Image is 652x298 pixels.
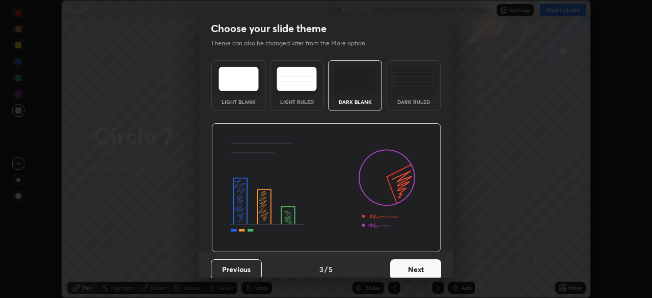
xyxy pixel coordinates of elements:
img: darkRuledTheme.de295e13.svg [393,67,433,91]
div: Light Ruled [277,99,317,104]
h4: 5 [329,264,333,275]
p: Theme can also be changed later from the More option [211,39,376,48]
img: lightRuledTheme.5fabf969.svg [277,67,317,91]
h4: 3 [319,264,323,275]
div: Dark Blank [335,99,375,104]
button: Previous [211,259,262,280]
div: Dark Ruled [393,99,434,104]
img: darkThemeBanner.d06ce4a2.svg [211,123,441,253]
div: Light Blank [218,99,259,104]
img: darkTheme.f0cc69e5.svg [335,67,375,91]
h4: / [324,264,328,275]
img: lightTheme.e5ed3b09.svg [219,67,259,91]
button: Next [390,259,441,280]
h2: Choose your slide theme [211,22,327,35]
